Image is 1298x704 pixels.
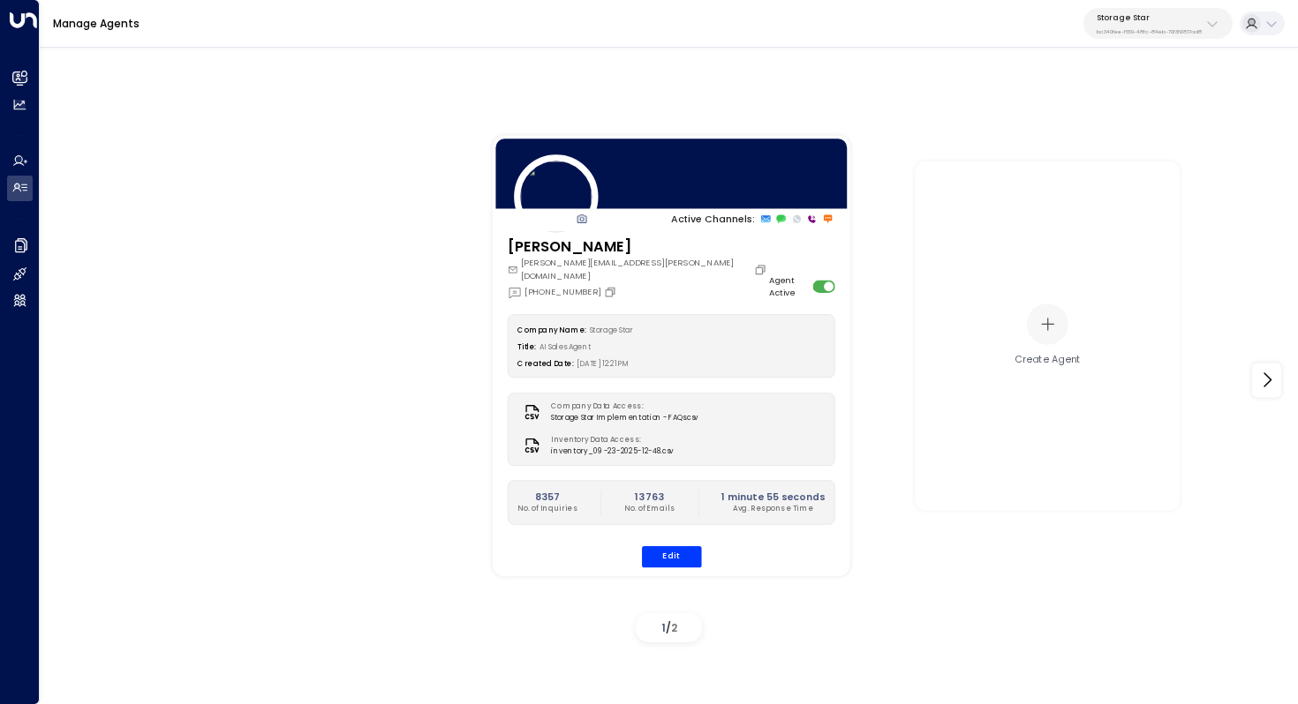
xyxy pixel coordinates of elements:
p: Storage Star [1097,12,1202,23]
p: No. of Inquiries [517,504,577,514]
button: Copy [604,285,620,297]
div: Create Agent [1015,353,1081,367]
span: Storage Star Implementation - FAQs.csv [551,412,698,423]
p: Avg. Response Time [721,504,825,514]
span: [DATE] 12:21 PM [577,358,629,368]
h3: [PERSON_NAME] [507,236,769,257]
label: Inventory Data Access: [551,435,668,446]
span: 1 [661,620,666,635]
div: [PERSON_NAME][EMAIL_ADDRESS][PERSON_NAME][DOMAIN_NAME] [507,257,769,281]
button: Copy [753,263,769,275]
label: Title: [517,341,536,351]
label: Created Date: [517,358,573,368]
h2: 13763 [624,490,675,504]
h2: 8357 [517,490,577,504]
div: / [636,613,702,642]
label: Company Name: [517,325,585,334]
button: Edit [641,545,701,567]
span: 2 [671,620,677,635]
p: Active Channels: [671,212,755,226]
a: Manage Agents [53,16,140,31]
p: bc340fee-f559-48fc-84eb-70f3f6817ad8 [1097,28,1202,35]
div: [PHONE_NUMBER] [507,285,619,299]
label: Company Data Access: [551,401,692,412]
label: Agent Active [769,273,808,298]
img: 120_headshot.jpg [513,154,597,238]
span: Storage Star [589,325,633,334]
span: inventory_09-23-2025-12-48.csv [551,446,674,456]
p: No. of Emails [624,504,675,514]
h2: 1 minute 55 seconds [721,490,825,504]
button: Storage Starbc340fee-f559-48fc-84eb-70f3f6817ad8 [1083,8,1233,39]
span: AI Sales Agent [540,341,592,351]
